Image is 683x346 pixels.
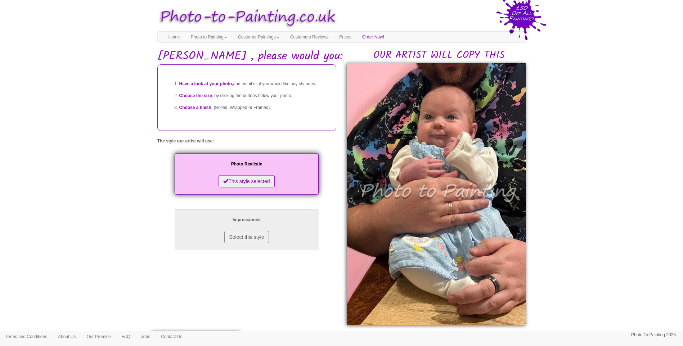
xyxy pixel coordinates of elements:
img: Photo to Painting [154,4,338,31]
a: Our Promise [81,331,116,342]
li: and email us if you would like any changes. [179,78,329,90]
span: Choose a finish [179,105,211,110]
img: Charlotte , please would you: [347,63,526,325]
span: Choose the size [179,93,212,98]
h2: OUR ARTIST WILL COPY THIS [352,50,526,61]
button: This style selected [219,175,274,187]
a: Order Now! [357,32,390,42]
a: About Us [53,331,81,342]
p: Photo Realistic [182,160,311,168]
a: FAQ [116,331,136,342]
a: Jobs [136,331,156,342]
p: Photo To Painting 2025 [631,331,676,339]
label: The style our artist will use: [157,138,214,144]
a: Photo to Painting [185,32,233,42]
h1: [PERSON_NAME] , please would you: [157,50,526,63]
button: Select this style [224,231,269,243]
li: , by clicking the buttons below your photo. [179,90,329,102]
a: Customers Reviews [285,32,334,42]
a: Home [163,32,185,42]
a: Customer Paintings [233,32,285,42]
li: , (Rolled, Wrapped or Framed). [179,102,329,114]
a: Contact Us [156,331,188,342]
a: Prices [334,32,356,42]
p: Impressionist [182,216,311,224]
span: Have a look at your photo, [179,81,233,86]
